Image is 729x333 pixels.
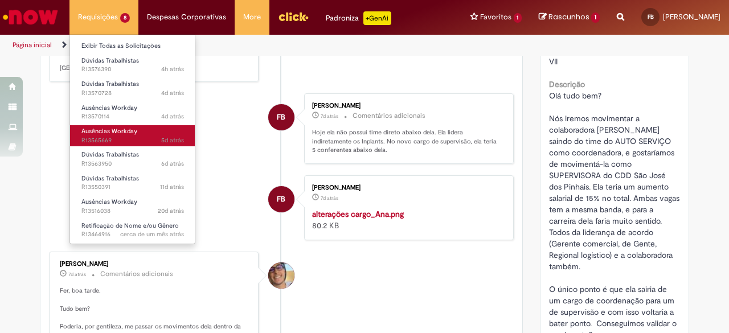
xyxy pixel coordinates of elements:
[514,13,522,23] span: 1
[648,13,654,20] span: FB
[326,11,391,25] div: Padroniza
[81,230,184,239] span: R13464916
[160,183,184,191] span: 11d atrás
[81,221,179,230] span: Retificação de Nome e/ou Gênero
[70,149,195,170] a: Aberto R13563950 : Dúvidas Trabalhistas
[70,102,195,123] a: Aberto R13570114 : Ausências Workday
[120,230,184,239] time: 30/08/2025 11:41:09
[663,12,720,22] span: [PERSON_NAME]
[158,207,184,215] span: 20d atrás
[243,11,261,23] span: More
[277,104,285,131] span: FB
[161,159,184,168] span: 6d atrás
[9,35,477,56] ul: Trilhas de página
[81,159,184,168] span: R13563950
[161,112,184,121] time: 26/09/2025 11:27:57
[120,230,184,239] span: cerca de um mês atrás
[13,40,52,50] a: Página inicial
[70,220,195,241] a: Aberto R13464916 : Retificação de Nome e/ou Gênero
[70,172,195,194] a: Aberto R13550391 : Dúvidas Trabalhistas
[161,89,184,97] time: 26/09/2025 14:03:31
[312,209,404,219] a: alterações cargo_Ana.png
[278,8,309,25] img: click_logo_yellow_360x200.png
[312,208,502,231] div: 80.2 KB
[81,150,139,159] span: Dúvidas Trabalhistas
[161,65,184,73] span: 4h atrás
[549,79,585,89] b: Descrição
[161,159,184,168] time: 24/09/2025 16:16:57
[363,11,391,25] p: +GenAi
[78,11,118,23] span: Requisições
[81,136,184,145] span: R13565669
[81,56,139,65] span: Dúvidas Trabalhistas
[68,271,86,278] span: 7d atrás
[81,183,184,192] span: R13550391
[312,102,502,109] div: [PERSON_NAME]
[277,186,285,213] span: FB
[591,13,600,23] span: 1
[268,262,294,289] div: Pedro Henrique De Oliveira Alves
[312,128,502,155] p: Hoje ela não possui time direto abaixo dela. Ela lidera indiretamente os Inplants. No novo cargo ...
[68,271,86,278] time: 23/09/2025 14:58:18
[161,136,184,145] time: 25/09/2025 10:15:29
[81,89,184,98] span: R13570728
[161,112,184,121] span: 4d atrás
[81,198,137,206] span: Ausências Workday
[353,111,425,121] small: Comentários adicionais
[161,136,184,145] span: 5d atrás
[120,13,130,23] span: 8
[69,34,195,244] ul: Requisições
[321,113,338,120] time: 23/09/2025 16:11:27
[321,195,338,202] span: 7d atrás
[81,80,139,88] span: Dúvidas Trabalhistas
[81,112,184,121] span: R13570114
[158,207,184,215] time: 10/09/2025 15:31:29
[480,11,511,23] span: Favoritos
[539,12,600,23] a: Rascunhos
[312,184,502,191] div: [PERSON_NAME]
[1,6,60,28] img: ServiceNow
[81,207,184,216] span: R13516038
[321,113,338,120] span: 7d atrás
[81,104,137,112] span: Ausências Workday
[161,89,184,97] span: 4d atrás
[70,78,195,99] a: Aberto R13570728 : Dúvidas Trabalhistas
[81,174,139,183] span: Dúvidas Trabalhistas
[70,55,195,76] a: Aberto R13576390 : Dúvidas Trabalhistas
[549,56,558,67] span: VII
[70,125,195,146] a: Aberto R13565669 : Ausências Workday
[100,269,173,279] small: Comentários adicionais
[70,196,195,217] a: Aberto R13516038 : Ausências Workday
[81,65,184,74] span: R13576390
[548,11,589,22] span: Rascunhos
[268,186,294,212] div: Fernanda Caroline Brito
[268,104,294,130] div: Fernanda Caroline Brito
[161,65,184,73] time: 29/09/2025 11:57:46
[81,127,137,135] span: Ausências Workday
[321,195,338,202] time: 23/09/2025 16:09:56
[70,40,195,52] a: Exibir Todas as Solicitações
[60,261,249,268] div: [PERSON_NAME]
[147,11,226,23] span: Despesas Corporativas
